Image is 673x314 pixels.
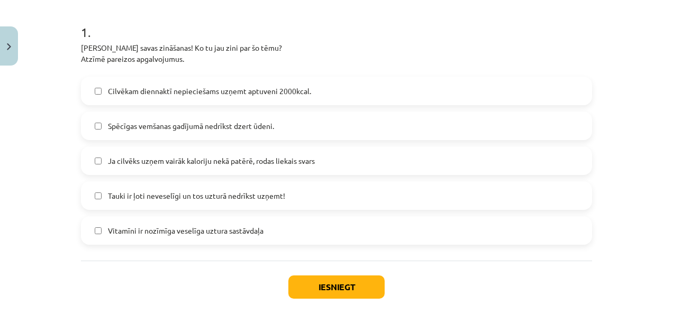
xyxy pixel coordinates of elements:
h1: 1 . [81,6,592,39]
span: Tauki ir ļoti neveselīgi un tos uzturā nedrīkst uzņemt! [108,190,285,201]
p: [PERSON_NAME] savas zināšanas! Ko tu jau zini par šo tēmu? Atzīmē pareizos apgalvojumus. [81,42,592,64]
input: Tauki ir ļoti neveselīgi un tos uzturā nedrīkst uzņemt! [95,192,102,199]
span: Vitamīni ir nozīmīga veselīga uztura sastāvdaļa [108,225,263,236]
img: icon-close-lesson-0947bae3869378f0d4975bcd49f059093ad1ed9edebbc8119c70593378902aed.svg [7,43,11,50]
span: Ja cilvēks uzņem vairāk kaloriju nekā patērē, rodas liekais svars [108,155,315,167]
input: Ja cilvēks uzņem vairāk kaloriju nekā patērē, rodas liekais svars [95,158,102,164]
input: Cilvēkam diennaktī nepieciešams uzņemt aptuveni 2000kcal. [95,88,102,95]
span: Spēcīgas vemšanas gadījumā nedrīkst dzert ūdeni. [108,121,274,132]
button: Iesniegt [288,275,385,299]
input: Spēcīgas vemšanas gadījumā nedrīkst dzert ūdeni. [95,123,102,130]
span: Cilvēkam diennaktī nepieciešams uzņemt aptuveni 2000kcal. [108,86,311,97]
input: Vitamīni ir nozīmīga veselīga uztura sastāvdaļa [95,227,102,234]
